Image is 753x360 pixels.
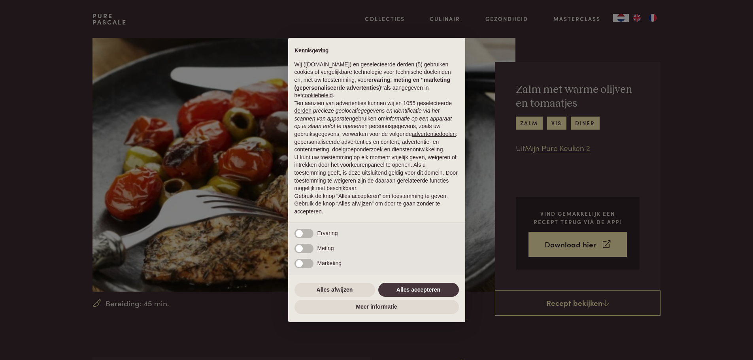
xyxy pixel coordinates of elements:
[302,92,333,98] a: cookiebeleid
[294,107,440,122] em: precieze geolocatiegegevens en identificatie via het scannen van apparaten
[412,130,456,138] button: advertentiedoelen
[294,283,375,297] button: Alles afwijzen
[294,47,459,55] h2: Kennisgeving
[294,61,459,100] p: Wij ([DOMAIN_NAME]) en geselecteerde derden (5) gebruiken cookies of vergelijkbare technologie vo...
[317,245,334,251] span: Meting
[317,230,338,236] span: Ervaring
[294,77,450,91] strong: ervaring, meting en “marketing (gepersonaliseerde advertenties)”
[294,192,459,216] p: Gebruik de knop “Alles accepteren” om toestemming te geven. Gebruik de knop “Alles afwijzen” om d...
[294,107,312,115] button: derden
[378,283,459,297] button: Alles accepteren
[294,100,459,154] p: Ten aanzien van advertenties kunnen wij en 1055 geselecteerde gebruiken om en persoonsgegevens, z...
[294,154,459,192] p: U kunt uw toestemming op elk moment vrijelijk geven, weigeren of intrekken door het voorkeurenpan...
[317,260,342,266] span: Marketing
[294,115,452,130] em: informatie op een apparaat op te slaan en/of te openen
[294,300,459,314] button: Meer informatie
